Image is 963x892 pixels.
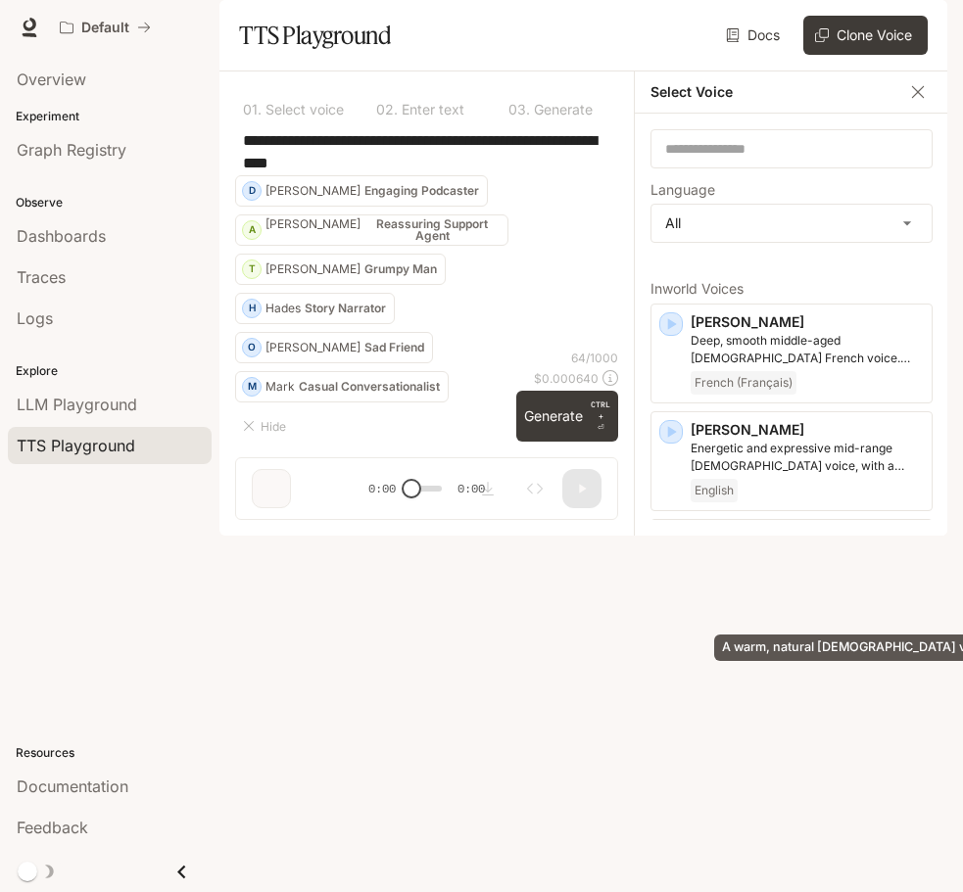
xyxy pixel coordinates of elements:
p: 0 1 . [243,103,262,117]
p: 0 2 . [376,103,398,117]
p: Story Narrator [305,303,386,314]
button: T[PERSON_NAME]Grumpy Man [235,254,446,285]
div: All [651,205,932,242]
span: English [691,479,738,502]
p: Enter text [398,103,464,117]
p: Sad Friend [364,342,424,353]
span: French (Français) [691,371,796,395]
p: Grumpy Man [364,263,437,275]
button: O[PERSON_NAME]Sad Friend [235,332,433,363]
button: GenerateCTRL +⏎ [516,391,618,442]
button: D[PERSON_NAME]Engaging Podcaster [235,175,488,207]
p: 0 3 . [508,103,530,117]
button: HHadesStory Narrator [235,293,395,324]
p: [PERSON_NAME] [691,312,924,332]
button: Hide [235,410,298,442]
p: Select voice [262,103,344,117]
a: Docs [722,16,788,55]
div: M [243,371,261,402]
p: Generate [530,103,593,117]
div: H [243,293,261,324]
p: [PERSON_NAME] [265,185,361,197]
div: A [243,214,261,246]
p: Reassuring Support Agent [364,218,500,242]
p: Mark [265,381,295,393]
div: T [243,254,261,285]
p: Hades [265,303,301,314]
p: [PERSON_NAME] [691,420,924,440]
p: Engaging Podcaster [364,185,479,197]
p: Deep, smooth middle-aged male French voice. Composed and calm [691,332,924,367]
p: Default [81,20,129,36]
p: [PERSON_NAME] [265,342,361,353]
p: [PERSON_NAME] [265,263,361,275]
button: All workspaces [51,8,160,47]
button: Clone Voice [803,16,928,55]
h1: TTS Playground [239,16,391,55]
p: ⏎ [591,399,610,434]
p: Casual Conversationalist [299,381,440,393]
p: CTRL + [591,399,610,422]
button: A[PERSON_NAME]Reassuring Support Agent [235,214,508,246]
button: MMarkCasual Conversationalist [235,371,449,402]
div: O [243,332,261,363]
div: D [243,175,261,207]
p: Inworld Voices [650,282,933,296]
p: [PERSON_NAME] [265,218,361,230]
p: Energetic and expressive mid-range male voice, with a mildly nasal quality [691,440,924,475]
p: Language [650,183,715,197]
